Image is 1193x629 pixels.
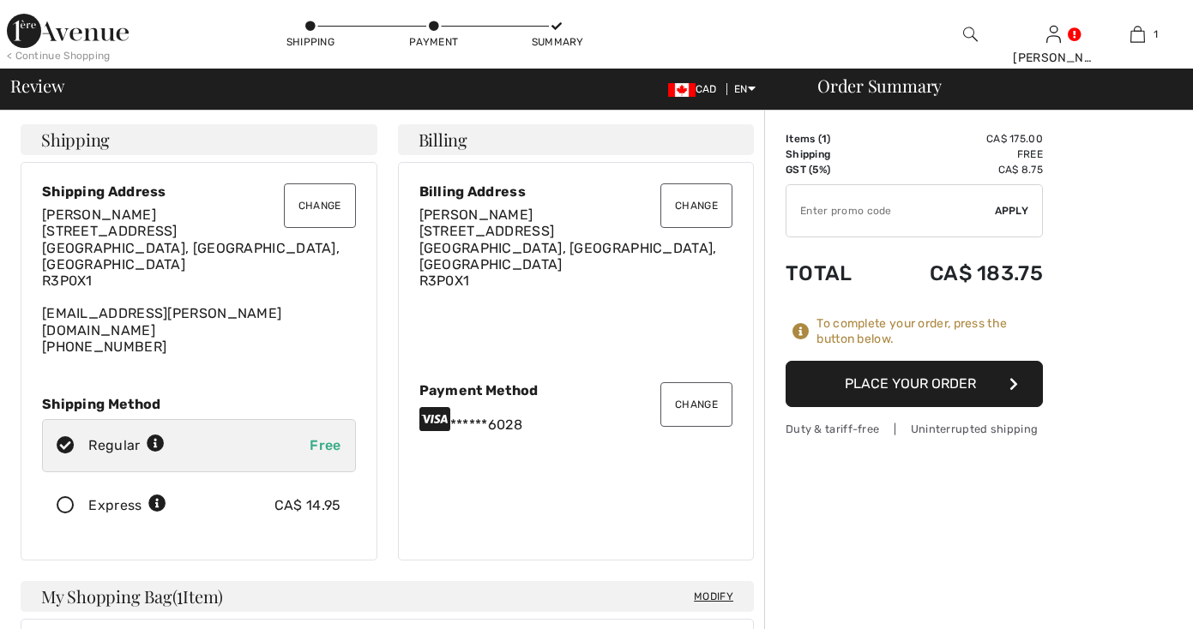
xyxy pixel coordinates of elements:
[786,147,881,162] td: Shipping
[284,183,356,228] button: Change
[1130,24,1145,45] img: My Bag
[694,588,733,605] span: Modify
[41,131,110,148] span: Shipping
[419,207,533,223] span: [PERSON_NAME]
[786,244,881,303] td: Total
[881,162,1043,177] td: CA$ 8.75
[7,48,111,63] div: < Continue Shopping
[419,183,733,200] div: Billing Address
[786,162,881,177] td: GST (5%)
[88,495,166,516] div: Express
[822,133,827,145] span: 1
[21,581,754,612] h4: My Shopping Bag
[660,183,732,228] button: Change
[786,131,881,147] td: Items ( )
[995,203,1029,219] span: Apply
[881,244,1043,303] td: CA$ 183.75
[42,183,356,200] div: Shipping Address
[963,24,978,45] img: search the website
[285,34,336,50] div: Shipping
[7,14,129,48] img: 1ère Avenue
[816,316,1043,347] div: To complete your order, press the button below.
[419,131,467,148] span: Billing
[42,207,156,223] span: [PERSON_NAME]
[786,361,1043,407] button: Place Your Order
[734,83,756,95] span: EN
[408,34,460,50] div: Payment
[419,382,733,398] div: Payment Method
[177,584,183,606] span: 1
[786,421,1043,437] div: Duty & tariff-free | Uninterrupted shipping
[88,435,165,456] div: Regular
[42,396,356,412] div: Shipping Method
[42,223,340,289] span: [STREET_ADDRESS] [GEOGRAPHIC_DATA], [GEOGRAPHIC_DATA], [GEOGRAPHIC_DATA] R3P0X1
[532,34,583,50] div: Summary
[881,147,1043,162] td: Free
[797,77,1183,94] div: Order Summary
[310,437,340,453] span: Free
[1046,24,1061,45] img: My Info
[786,185,995,237] input: Promo code
[10,77,64,94] span: Review
[668,83,724,95] span: CAD
[668,83,696,97] img: Canadian Dollar
[1097,24,1178,45] a: 1
[660,382,732,427] button: Change
[172,584,223,608] span: ( Item)
[1013,49,1094,67] div: [PERSON_NAME]
[1154,27,1158,42] span: 1
[419,223,717,289] span: [STREET_ADDRESS] [GEOGRAPHIC_DATA], [GEOGRAPHIC_DATA], [GEOGRAPHIC_DATA] R3P0X1
[42,207,356,355] div: [EMAIL_ADDRESS][PERSON_NAME][DOMAIN_NAME] [PHONE_NUMBER]
[881,131,1043,147] td: CA$ 175.00
[274,495,341,516] div: CA$ 14.95
[1046,26,1061,42] a: Sign In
